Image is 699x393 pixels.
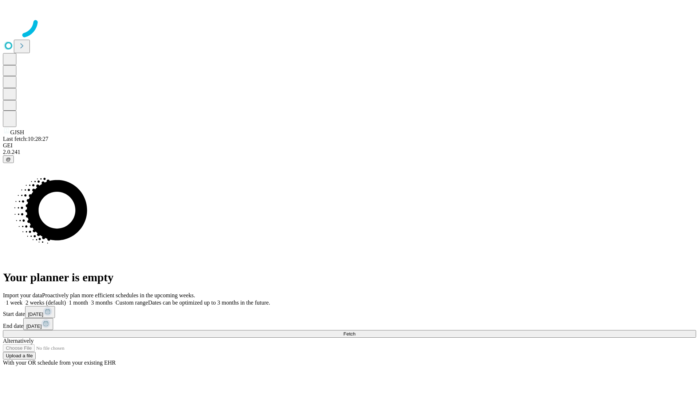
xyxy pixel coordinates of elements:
[3,142,696,149] div: GEI
[6,156,11,162] span: @
[69,299,88,306] span: 1 month
[6,299,23,306] span: 1 week
[3,271,696,284] h1: Your planner is empty
[3,352,36,360] button: Upload a file
[148,299,270,306] span: Dates can be optimized up to 3 months in the future.
[10,129,24,135] span: GJSH
[28,311,43,317] span: [DATE]
[3,149,696,155] div: 2.0.241
[115,299,148,306] span: Custom range
[3,338,33,344] span: Alternatively
[3,306,696,318] div: Start date
[3,318,696,330] div: End date
[25,299,66,306] span: 2 weeks (default)
[42,292,195,298] span: Proactively plan more efficient schedules in the upcoming weeks.
[3,292,42,298] span: Import your data
[343,331,355,337] span: Fetch
[26,323,42,329] span: [DATE]
[3,155,14,163] button: @
[3,136,48,142] span: Last fetch: 10:28:27
[23,318,53,330] button: [DATE]
[3,330,696,338] button: Fetch
[91,299,112,306] span: 3 months
[25,306,55,318] button: [DATE]
[3,360,116,366] span: With your OR schedule from your existing EHR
